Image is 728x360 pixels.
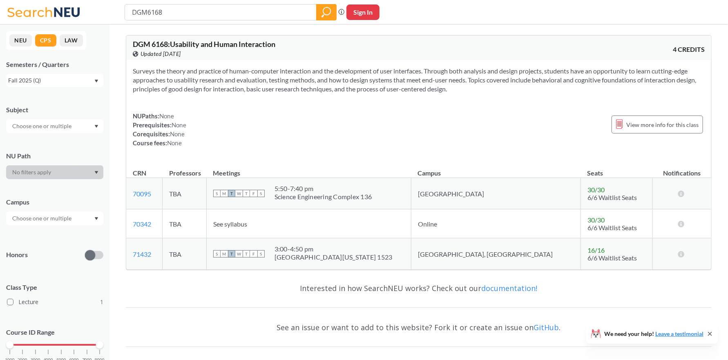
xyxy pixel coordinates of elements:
[133,67,705,93] section: Surveys the theory and practice of human-computer interaction and the development of user interfa...
[6,211,103,225] div: Dropdown arrow
[6,328,103,337] p: Course ID Range
[163,160,207,178] th: Professors
[6,198,103,207] div: Campus
[653,160,711,178] th: Notifications
[346,4,380,20] button: Sign In
[250,250,257,258] span: F
[243,190,250,197] span: T
[235,190,243,197] span: W
[94,217,98,220] svg: Dropdown arrow
[587,193,637,201] span: 6/6 Waitlist Seats
[6,60,103,69] div: Semesters / Quarters
[221,250,228,258] span: M
[411,238,581,270] td: [GEOGRAPHIC_DATA], [GEOGRAPHIC_DATA]
[275,184,372,193] div: 5:50 - 7:40 pm
[534,322,559,332] a: GitHub
[141,49,181,58] span: Updated [DATE]
[126,276,712,300] div: Interested in how SearchNEU works? Check out our
[228,190,235,197] span: T
[126,316,712,339] div: See an issue or want to add to this website? Fork it or create an issue on .
[235,250,243,258] span: W
[35,34,56,47] button: CPS
[587,224,637,231] span: 6/6 Waitlist Seats
[133,220,151,228] a: 70342
[133,169,146,178] div: CRN
[94,171,98,174] svg: Dropdown arrow
[275,193,372,201] div: Science Engineering Complex 136
[167,139,182,147] span: None
[133,111,186,147] div: NUPaths: Prerequisites: Corequisites: Course fees:
[275,245,393,253] div: 3:00 - 4:50 pm
[213,220,247,228] span: See syllabus
[587,254,637,262] span: 6/6 Waitlist Seats
[6,119,103,133] div: Dropdown arrow
[6,283,103,292] span: Class Type
[133,40,275,49] span: DGM 6168 : Usability and Human Interaction
[275,253,393,261] div: [GEOGRAPHIC_DATA][US_STATE] 1523
[257,250,265,258] span: S
[6,165,103,179] div: Dropdown arrow
[6,151,103,160] div: NU Path
[206,160,411,178] th: Meetings
[8,121,77,131] input: Choose one or multiple
[587,216,605,224] span: 30 / 30
[243,250,250,258] span: T
[163,238,207,270] td: TBA
[8,76,94,85] div: Fall 2025 (Q)
[587,246,605,254] span: 16 / 16
[7,297,103,307] label: Lecture
[626,120,699,130] span: View more info for this class
[6,74,103,87] div: Fall 2025 (Q)Dropdown arrow
[9,34,32,47] button: NEU
[411,209,581,238] td: Online
[172,121,186,129] span: None
[250,190,257,197] span: F
[94,80,98,83] svg: Dropdown arrow
[228,250,235,258] span: T
[60,34,83,47] button: LAW
[133,190,151,198] a: 70095
[163,178,207,209] td: TBA
[411,160,581,178] th: Campus
[316,4,337,20] div: magnifying glass
[482,283,538,293] a: documentation!
[221,190,228,197] span: M
[587,186,605,193] span: 30 / 30
[6,105,103,114] div: Subject
[94,125,98,128] svg: Dropdown arrow
[213,250,221,258] span: S
[322,7,331,18] svg: magnifying glass
[170,130,185,138] span: None
[655,330,703,337] a: Leave a testimonial
[581,160,653,178] th: Seats
[159,112,174,120] span: None
[133,250,151,258] a: 71432
[604,331,703,337] span: We need your help!
[257,190,265,197] span: S
[673,45,705,54] span: 4 CREDITS
[6,250,28,260] p: Honors
[8,213,77,223] input: Choose one or multiple
[131,5,310,19] input: Class, professor, course number, "phrase"
[411,178,581,209] td: [GEOGRAPHIC_DATA]
[213,190,221,197] span: S
[100,298,103,307] span: 1
[163,209,207,238] td: TBA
